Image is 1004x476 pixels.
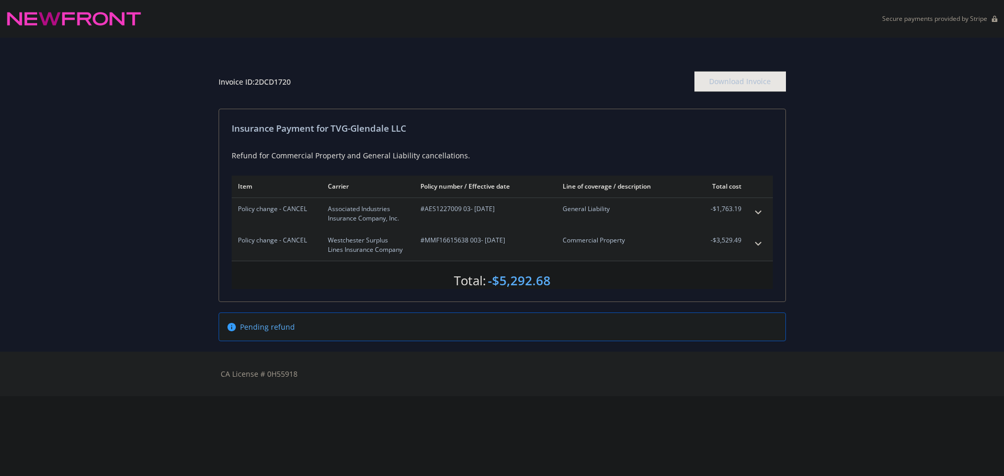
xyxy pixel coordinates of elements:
span: -$1,763.19 [702,204,741,214]
span: General Liability [563,204,686,214]
span: Associated Industries Insurance Company, Inc. [328,204,404,223]
span: Commercial Property [563,236,686,245]
div: Policy number / Effective date [420,182,546,191]
button: expand content [750,204,767,221]
span: Policy change - CANCEL [238,204,311,214]
div: -$5,292.68 [488,272,551,289]
button: Download Invoice [694,71,786,92]
div: Insurance Payment for TVG-Glendale LLC [232,122,773,135]
span: #MMF16615638 003 - [DATE] [420,236,546,245]
div: Invoice ID: 2DCD1720 [219,76,291,87]
button: expand content [750,236,767,252]
span: Westchester Surplus Lines Insurance Company [328,236,404,254]
div: Policy change - CANCELAssociated Industries Insurance Company, Inc.#AES1227009 03- [DATE]General ... [232,198,773,229]
span: -$3,529.49 [702,236,741,245]
div: Line of coverage / description [563,182,686,191]
span: Pending refund [240,321,295,332]
span: #AES1227009 03 - [DATE] [420,204,546,214]
p: Secure payments provided by Stripe [882,14,987,23]
div: Total cost [702,182,741,191]
span: Policy change - CANCEL [238,236,311,245]
div: CA License # 0H55918 [221,368,784,379]
div: Total: [454,272,486,289]
div: Policy change - CANCELWestchester Surplus Lines Insurance Company#MMF16615638 003- [DATE]Commerci... [232,229,773,261]
div: Refund for Commercial Property and General Liability cancellations. [232,150,773,161]
div: Item [238,182,311,191]
div: Download Invoice [694,72,786,91]
div: Carrier [328,182,404,191]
